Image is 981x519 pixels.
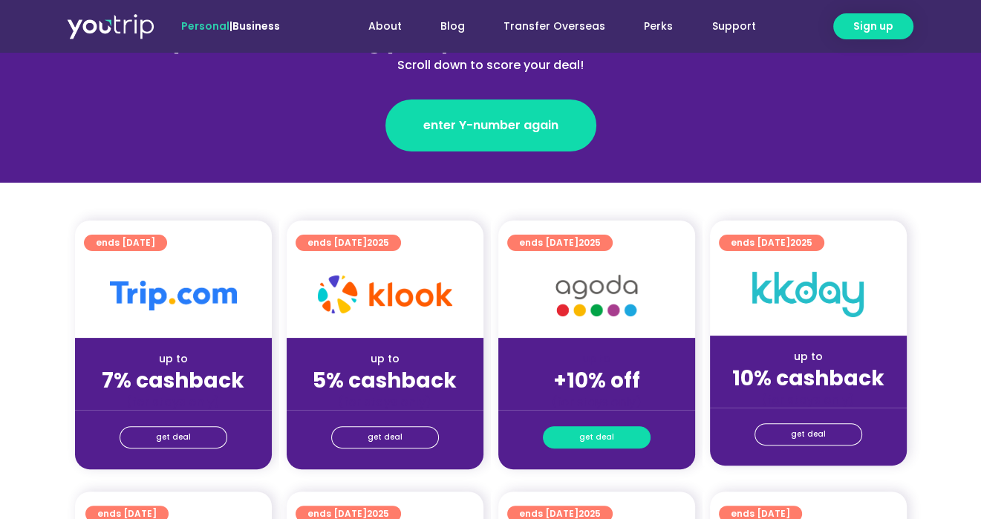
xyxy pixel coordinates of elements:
[421,13,484,40] a: Blog
[507,235,613,251] a: ends [DATE]2025
[331,426,439,448] a: get deal
[120,426,227,448] a: get deal
[579,236,601,249] span: 2025
[232,19,280,33] a: Business
[181,19,280,33] span: |
[299,394,472,410] div: (for stays only)
[156,427,191,448] span: get deal
[368,427,402,448] span: get deal
[84,235,167,251] a: ends [DATE]
[722,392,895,408] div: (for stays only)
[87,394,260,410] div: (for stays only)
[755,423,862,445] a: get deal
[510,394,683,410] div: (for stays only)
[790,236,812,249] span: 2025
[519,235,601,251] span: ends [DATE]
[349,13,421,40] a: About
[307,235,389,251] span: ends [DATE]
[692,13,775,40] a: Support
[579,427,614,448] span: get deal
[423,117,558,134] span: enter Y-number again
[181,19,229,33] span: Personal
[731,235,812,251] span: ends [DATE]
[833,13,913,39] a: Sign up
[732,364,884,393] strong: 10% cashback
[102,366,244,395] strong: 7% cashback
[543,426,651,448] a: get deal
[553,366,640,395] strong: +10% off
[722,349,895,365] div: up to
[583,351,610,366] span: up to
[791,424,826,445] span: get deal
[320,13,775,40] nav: Menu
[625,13,692,40] a: Perks
[96,235,155,251] span: ends [DATE]
[296,235,401,251] a: ends [DATE]2025
[853,19,893,34] span: Sign up
[484,13,625,40] a: Transfer Overseas
[313,366,457,395] strong: 5% cashback
[299,351,472,367] div: up to
[367,236,389,249] span: 2025
[719,235,824,251] a: ends [DATE]2025
[385,99,596,151] a: enter Y-number again
[169,56,813,74] div: Scroll down to score your deal!
[87,351,260,367] div: up to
